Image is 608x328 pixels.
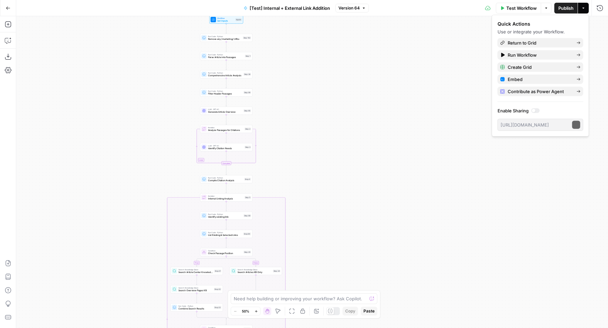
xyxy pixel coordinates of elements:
[208,129,243,132] span: Analyze Passages for Citations
[171,285,223,293] div: Search Knowledge BaseSearch Overview Pages KBStep 22
[208,234,242,237] span: List Existing & Selected Links
[239,3,334,13] button: [Test] Internal + External Link Addition
[250,5,330,11] span: [Test] Internal + External Link Addition
[244,109,251,112] div: Step 65
[226,24,227,33] g: Edge from start to step_102
[226,133,227,143] g: Edge from step_2 to step_3
[197,311,226,319] g: Edge from step_23 to step_20-conditional-end
[237,268,272,271] span: Search Knowledge Base
[498,21,583,27] div: Quick Actions
[226,256,256,267] g: Edge from step_20 to step_24
[200,175,252,183] div: Run Code · PythonCompile Citation AnalysisStep 4
[244,214,251,217] div: Step 89
[508,88,571,95] span: Contribute as Power Agent
[230,267,282,275] div: Search Knowledge BaseSearch Articles KB OnlyStep 24
[208,197,243,200] span: Internal Linking Analysis
[245,128,251,131] div: Step 2
[200,161,252,165] div: Complete
[171,267,223,275] div: Search Knowledge BaseSearch Article Center Knowledge BaseStep 21
[273,270,281,273] div: Step 24
[345,308,355,314] span: Copy
[200,212,252,220] div: Run Code · PythonIdentify existing linkStep 89
[208,56,244,59] span: Parse Article into Passages
[178,289,212,292] span: Search Overview Pages KB
[178,305,212,307] span: Run Code · Python
[498,107,583,114] label: Enable Sharing
[208,74,242,77] span: Comprehensive Article Analysis
[554,3,578,13] button: Publish
[217,19,234,23] span: Set Inputs
[226,42,227,52] g: Edge from step_102 to step_1
[226,201,227,211] g: Edge from step_5 to step_89
[226,319,227,325] g: Edge from step_20-conditional-end to step_90
[508,64,571,71] span: Create Grid
[200,193,252,201] div: IterationInternal Linking AnalysisStep 5
[208,37,242,41] span: Remove any /marketing/ URLs
[361,307,377,316] button: Paste
[200,34,252,42] div: Run Code · PythonRemove any /marketing/ URLsStep 102
[226,183,227,193] g: Edge from step_4 to step_5
[226,275,256,319] g: Edge from step_24 to step_20-conditional-end
[338,5,360,11] span: Version 64
[508,76,571,83] span: Embed
[178,271,213,274] span: Search Article Center Knowledge Base
[171,303,223,311] div: Run Code · PythonCombine Search ResultsStep 23
[226,115,227,125] g: Edge from step_65 to step_2
[208,195,243,197] span: Iteration
[226,238,227,248] g: Edge from step_64 to step_20
[196,293,197,303] g: Edge from step_22 to step_23
[208,144,243,147] span: LLM · GPT-4.1
[498,29,565,34] span: Use or integrate your Workflow.
[208,147,243,150] span: Identify Citation Needs
[208,53,244,56] span: Run Code · Python
[200,52,252,60] div: Run Code · PythonParse Article into PassagesStep 1
[200,70,252,78] div: Run Code · PythonComprehensive Article AnalysisStep 38
[200,16,252,24] div: WorkflowSet InputsInputs
[208,90,242,92] span: Run Code · Python
[214,288,221,291] div: Step 22
[226,220,227,229] g: Edge from step_89 to step_64
[200,107,252,115] div: LLM · GPT-4.1Generate Article OverviewStep 65
[217,17,234,20] span: Workflow
[226,78,227,88] g: Edge from step_38 to step_99
[208,249,242,252] span: Condition
[208,35,242,38] span: Run Code · Python
[244,178,251,181] div: Step 4
[208,176,243,179] span: Run Code · Python
[363,308,375,314] span: Paste
[496,3,541,13] button: Test Workflow
[222,161,231,165] div: Complete
[214,270,221,273] div: Step 21
[508,39,571,46] span: Return to Grid
[200,230,252,238] div: Run Code · PythonList Existing & Selected LinksStep 64
[245,146,251,149] div: Step 3
[200,125,252,133] div: LoopIterationAnalyze Passages for CitationsStep 2
[208,215,242,219] span: Identify existing link
[208,126,243,129] span: Iteration
[243,36,251,39] div: Step 102
[208,108,242,111] span: LLM · GPT-4.1
[214,306,221,309] div: Step 23
[508,52,571,58] span: Run Workflow
[178,286,212,289] span: Search Knowledge Base
[235,18,242,21] div: Inputs
[244,91,251,94] div: Step 99
[244,73,251,76] div: Step 38
[335,4,369,12] button: Version 64
[208,110,242,114] span: Generate Article Overview
[226,165,227,175] g: Edge from step_2-iteration-end to step_4
[244,251,251,254] div: Step 20
[200,248,252,256] div: ConditionCheck Passage PositionStep 20
[178,307,212,310] span: Combine Search Results
[242,308,249,314] span: 50%
[245,55,251,58] div: Step 1
[208,231,242,234] span: Run Code · Python
[343,307,358,316] button: Copy
[208,72,242,74] span: Run Code · Python
[243,233,251,236] div: Step 64
[178,268,213,271] span: Search Knowledge Base
[558,5,574,11] span: Publish
[506,5,537,11] span: Test Workflow
[196,256,226,267] g: Edge from step_20 to step_21
[226,60,227,70] g: Edge from step_1 to step_38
